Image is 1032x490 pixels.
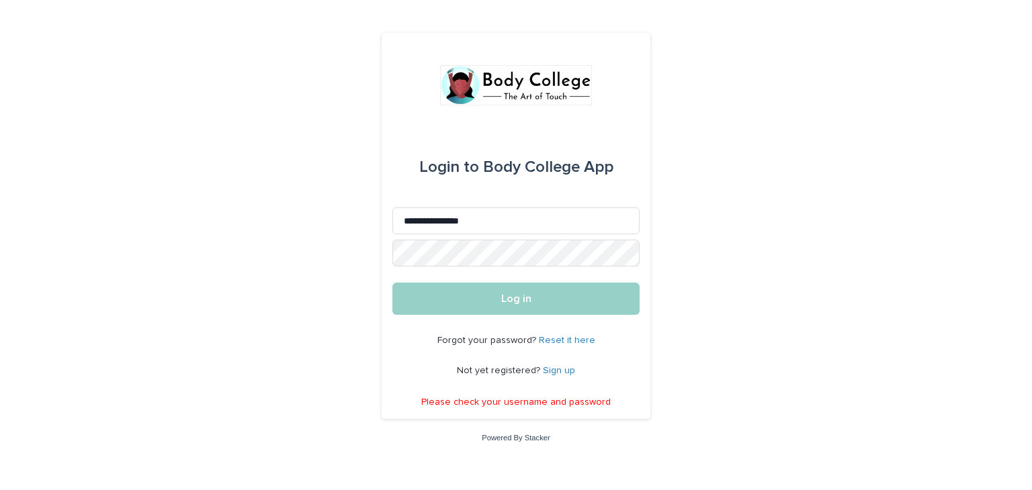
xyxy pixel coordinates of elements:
a: Sign up [543,366,575,375]
span: Log in [501,293,531,304]
a: Reset it here [539,336,595,345]
button: Log in [392,283,640,315]
span: Not yet registered? [457,366,543,375]
span: Forgot your password? [437,336,539,345]
a: Powered By Stacker [482,434,550,442]
p: Please check your username and password [421,397,611,408]
img: xvtzy2PTuGgGH0xbwGb2 [440,65,591,105]
span: Login to [419,159,479,175]
div: Body College App [419,148,613,186]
